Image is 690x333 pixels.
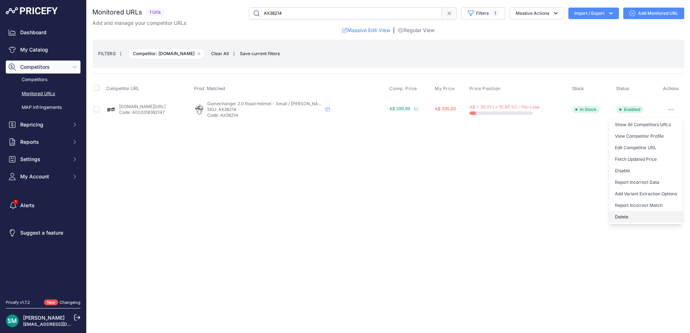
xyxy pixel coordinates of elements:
button: Report Incorrect Match [609,200,683,211]
a: My Catalog [6,43,80,56]
a: Monitored URLs [6,88,80,100]
a: Suggest a feature [6,226,80,239]
a: View Competitor Profile [609,130,683,142]
span: Gamechanger 2.0 Road Helmet - Small / [PERSON_NAME] [207,101,326,106]
p: SKU: AX38214 [207,107,323,112]
span: A$ + 35.01 ( + 10.45 %) - You Lose [470,104,540,110]
span: A$ 335.00 [435,106,456,111]
a: Dashboard [6,26,80,39]
button: My Price [435,86,457,92]
button: Settings [6,153,80,166]
a: MAP infringements [6,101,80,114]
button: Competitors [6,61,80,74]
button: Comp. Price [389,86,419,92]
span: | [393,27,395,34]
a: [EMAIL_ADDRESS][DOMAIN_NAME] [23,321,99,327]
small: | [233,52,235,56]
a: Show All Competitors URLs [609,119,683,130]
span: Status [616,86,629,91]
input: Search [249,7,442,19]
a: Competitors [6,74,80,86]
a: Changelog [60,300,80,305]
span: Reports [20,138,67,146]
span: New [44,299,58,306]
button: Report Incorrect Data [609,177,683,188]
a: Massive Edit View [342,27,390,34]
button: Price Position [470,86,502,92]
a: [PERSON_NAME] [23,315,65,321]
button: Delete [609,211,683,223]
span: My Account [20,173,67,180]
p: Add and manage your competitor URLs [92,19,186,27]
button: Reports [6,136,80,148]
small: | [116,52,126,56]
a: Alerts [6,199,80,212]
a: Regular View [398,27,434,34]
span: Competitors [20,63,67,71]
button: My Account [6,170,80,183]
a: [DOMAIN_NAME][URL] [119,104,166,109]
span: Competitor URL [106,86,139,91]
nav: Sidebar [6,26,80,291]
button: Add Variant Extraction Options [609,188,683,200]
span: Settings [20,156,67,163]
span: 1 Urls [145,8,165,17]
h2: Monitored URLs [92,7,142,17]
a: Add Monitored URL [623,8,684,19]
img: Pricefy Logo [6,7,58,14]
div: Pricefy v1.7.2 [6,299,30,306]
small: FILTERS [98,51,116,56]
button: Repricing [6,118,80,131]
span: Prod. Matched [194,86,225,91]
p: Code: 4003318382147 [119,110,166,115]
span: My Price [435,86,455,92]
p: Code: AX38214 [207,112,323,118]
span: 1 [492,10,499,17]
button: Clear All [208,50,232,57]
a: Edit Competitor URL [609,142,683,154]
button: Fetch Updated Price [609,154,683,165]
span: Price Position [470,86,501,92]
span: Repricing [20,121,67,128]
span: Actions [663,86,679,91]
span: A$ 299.99 [389,106,410,111]
span: Stock [572,86,584,91]
span: Enabled [616,106,644,113]
span: In Stock [572,106,600,113]
button: Import / Export [568,8,619,19]
button: Filters1 [461,7,505,19]
button: Massive Actions [510,7,564,19]
span: Save current filters [240,51,280,56]
span: Comp. Price [389,86,417,92]
button: Disable [609,165,683,177]
span: Competitor: [DOMAIN_NAME] [128,48,205,59]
